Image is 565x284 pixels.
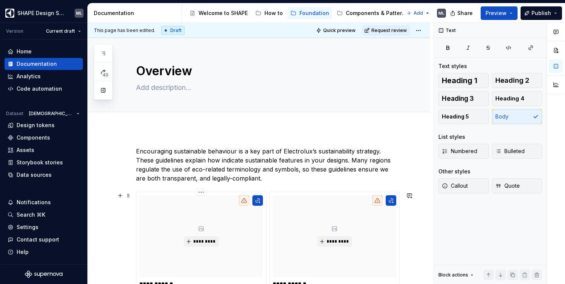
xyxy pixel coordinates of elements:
p: Encouraging sustainable behaviour is a key part of Electrolux’s sustainability strategy. These gu... [136,147,400,183]
a: Home [5,46,83,58]
svg: Supernova Logo [25,270,63,278]
button: Search ⌘K [5,209,83,221]
div: Version [6,28,23,34]
button: Notifications [5,196,83,208]
button: Preview [481,6,518,20]
span: This page has been edited. [94,27,155,33]
span: Heading 5 [442,113,469,120]
div: SHAPE Design System [17,9,66,17]
a: Foundation [287,7,332,19]
div: ML [438,10,444,16]
span: Heading 4 [495,95,524,102]
div: Foundation [299,9,329,17]
a: Design tokens [5,119,83,131]
button: [DEMOGRAPHIC_DATA] [26,108,83,119]
button: Quote [492,178,542,193]
button: Quick preview [314,25,359,36]
span: Bulleted [495,147,525,155]
div: Page tree [186,6,403,21]
button: Publish [521,6,562,20]
span: Callout [442,182,468,190]
a: Analytics [5,70,83,82]
button: Callout [438,178,489,193]
span: 43 [101,72,109,78]
div: Block actions [438,270,475,280]
div: Settings [17,223,38,231]
a: Components [5,132,83,144]
button: Heading 2 [492,73,542,88]
div: How to [264,9,283,17]
div: Notifications [17,199,51,206]
button: Heading 1 [438,73,489,88]
div: Data sources [17,171,52,179]
button: Share [446,6,478,20]
div: Block actions [438,272,468,278]
span: [DEMOGRAPHIC_DATA] [29,111,73,117]
button: Current draft [43,26,84,36]
a: Data sources [5,169,83,181]
div: List styles [438,133,465,141]
div: Components & Patterns [346,9,408,17]
button: Bulleted [492,144,542,159]
span: Request review [371,27,407,33]
a: Assets [5,144,83,156]
div: Other styles [438,168,470,175]
button: Heading 4 [492,91,542,106]
div: ML [76,10,82,16]
div: Assets [17,146,34,154]
a: Welcome to SHAPE [186,7,251,19]
div: Design tokens [17,121,55,129]
a: Documentation [5,58,83,70]
button: Add [404,8,432,18]
span: Publish [531,9,551,17]
span: Preview [486,9,507,17]
span: Heading 2 [495,77,529,84]
div: Help [17,248,29,256]
div: Draft [161,26,185,35]
div: Contact support [17,236,59,243]
span: Heading 1 [442,77,477,84]
a: How to [252,7,286,19]
span: Share [457,9,473,17]
span: Heading 3 [442,95,474,102]
span: Quick preview [323,27,356,33]
a: Code automation [5,83,83,95]
div: Text styles [438,62,467,70]
a: Components & Patterns [334,7,411,19]
button: Request review [362,25,410,36]
div: Dataset [6,111,23,117]
div: Documentation [17,60,57,68]
div: Code automation [17,85,62,93]
div: Search ⌘K [17,211,45,219]
button: Numbered [438,144,489,159]
span: Quote [495,182,520,190]
div: Analytics [17,73,41,80]
button: Heading 5 [438,109,489,124]
div: Components [17,134,50,141]
button: Heading 3 [438,91,489,106]
button: SHAPE Design SystemML [2,5,86,21]
a: Storybook stories [5,156,83,169]
textarea: Overview [134,62,398,80]
div: Documentation [94,9,179,17]
img: 1131f18f-9b94-42a4-847a-eabb54481545.png [5,9,14,18]
button: Contact support [5,234,83,246]
div: Storybook stories [17,159,63,166]
a: Settings [5,221,83,233]
span: Add [414,10,423,16]
button: Help [5,246,83,258]
span: Numbered [442,147,477,155]
div: Welcome to SHAPE [199,9,248,17]
div: Home [17,48,32,55]
span: Current draft [46,28,75,34]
